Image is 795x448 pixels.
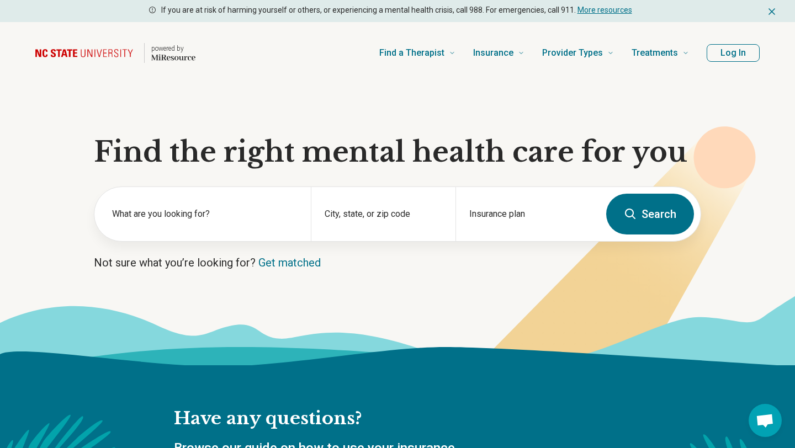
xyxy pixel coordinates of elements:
a: Provider Types [542,31,614,75]
a: Treatments [632,31,689,75]
a: Home page [35,35,195,71]
h2: Have any questions? [174,407,595,430]
span: Provider Types [542,45,603,61]
span: Treatments [632,45,678,61]
h1: Find the right mental health care for you [94,136,701,169]
a: Get matched [258,256,321,269]
p: powered by [151,44,195,53]
a: Find a Therapist [379,31,455,75]
label: What are you looking for? [112,207,298,221]
span: Find a Therapist [379,45,444,61]
span: Insurance [473,45,513,61]
button: Search [606,194,694,234]
button: Log In [707,44,760,62]
p: If you are at risk of harming yourself or others, or experiencing a mental health crisis, call 98... [161,4,632,16]
a: Insurance [473,31,524,75]
button: Dismiss [766,4,777,18]
a: More resources [577,6,632,14]
p: Not sure what you’re looking for? [94,255,701,270]
div: Open chat [749,404,782,437]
